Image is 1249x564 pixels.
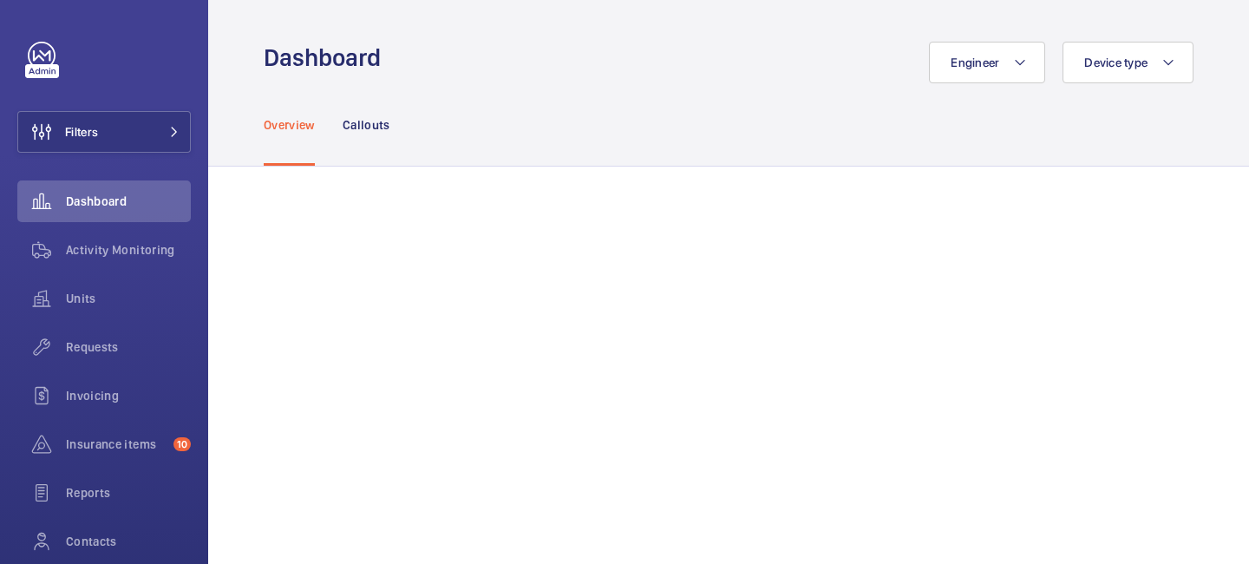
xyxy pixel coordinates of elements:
[66,436,167,453] span: Insurance items
[65,123,98,141] span: Filters
[66,387,191,404] span: Invoicing
[66,193,191,210] span: Dashboard
[343,116,390,134] p: Callouts
[173,437,191,451] span: 10
[264,42,391,74] h1: Dashboard
[66,484,191,502] span: Reports
[66,241,191,259] span: Activity Monitoring
[66,533,191,550] span: Contacts
[66,338,191,356] span: Requests
[66,290,191,307] span: Units
[1084,56,1148,69] span: Device type
[951,56,999,69] span: Engineer
[929,42,1045,83] button: Engineer
[264,116,315,134] p: Overview
[17,111,191,153] button: Filters
[1063,42,1193,83] button: Device type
